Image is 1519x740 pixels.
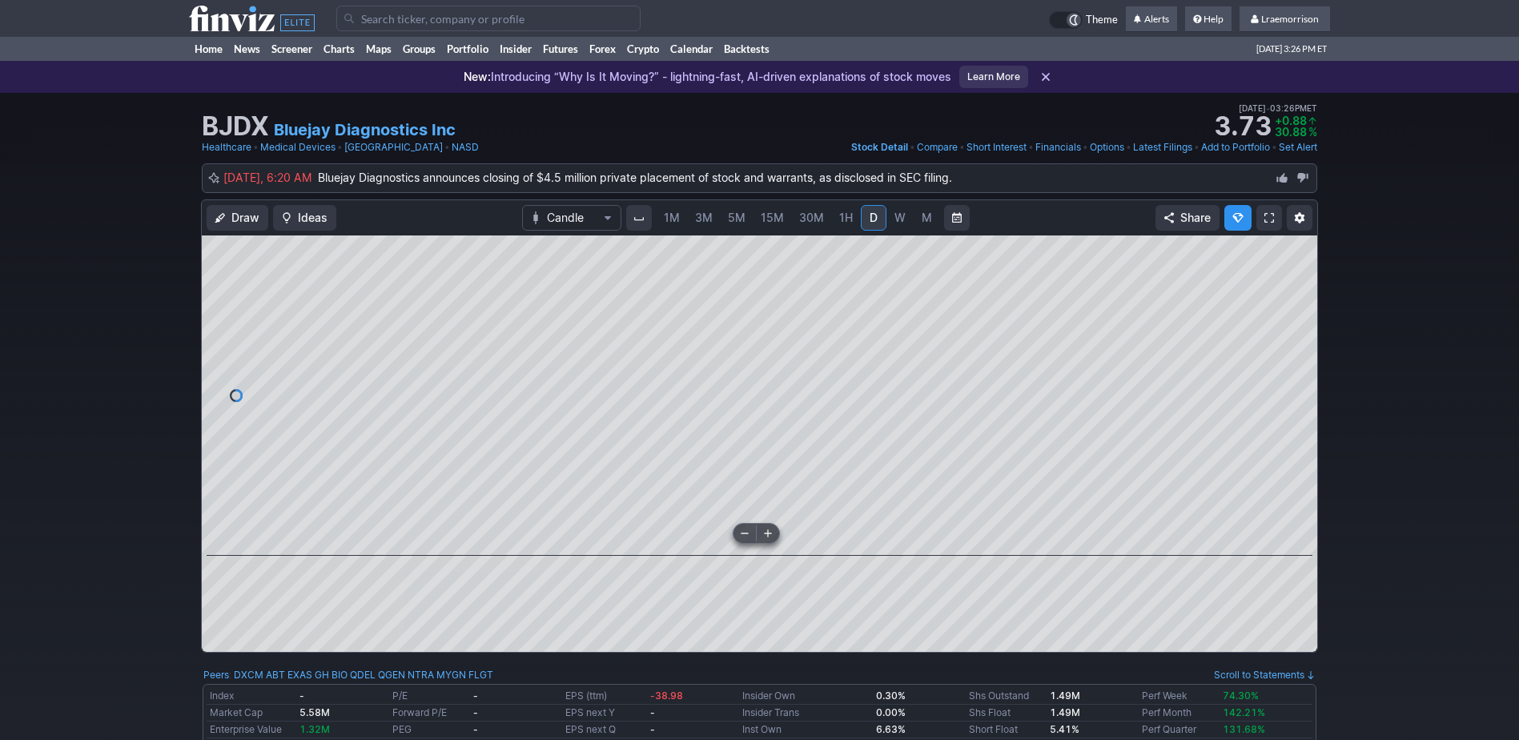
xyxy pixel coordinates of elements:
div: : [203,667,493,683]
span: Latest Filings [1133,141,1192,153]
td: Index [207,688,296,705]
a: Theme [1049,11,1118,29]
span: • [1272,139,1277,155]
span: • [1083,139,1088,155]
a: Options [1090,139,1124,155]
span: 1.32M [299,723,330,735]
a: QDEL [350,667,376,683]
span: • [959,139,965,155]
span: 30.88 [1275,125,1307,139]
span: 15M [761,211,784,224]
span: Share [1180,210,1211,226]
a: Portfolio [441,37,494,61]
a: FLGT [468,667,493,683]
span: Draw [231,210,259,226]
span: Theme [1086,11,1118,29]
a: Fullscreen [1256,205,1282,231]
a: Latest Filings [1133,139,1192,155]
span: Bluejay Diagnostics announces closing of $4.5 million private placement of stock and warrants, as... [318,171,952,184]
td: Insider Own [739,688,873,705]
button: Draw [207,205,268,231]
a: 15M [753,205,791,231]
span: • [1028,139,1034,155]
span: 3M [695,211,713,224]
td: PEG [389,721,470,738]
span: • [1194,139,1200,155]
button: Chart Type [522,205,621,231]
small: - [299,690,304,702]
a: M [914,205,939,231]
span: -38.98 [650,690,683,702]
a: Scroll to Statements [1214,669,1316,681]
a: 1M [657,205,687,231]
a: Lraemorrison [1240,6,1330,32]
td: EPS (ttm) [562,688,646,705]
a: Calendar [665,37,718,61]
a: [GEOGRAPHIC_DATA] [344,139,443,155]
a: Bluejay Diagnostics Inc [274,119,456,141]
a: 5M [721,205,753,231]
a: Financials [1035,139,1081,155]
td: Shs Float [966,704,1047,721]
span: • [910,139,915,155]
a: BIO [332,667,348,683]
a: Maps [360,37,397,61]
span: M [922,211,932,224]
b: - [473,706,478,718]
a: Peers [203,669,229,681]
input: Search [336,6,641,31]
p: Introducing “Why Is It Moving?” - lightning-fast, AI-driven explanations of stock moves [464,69,951,85]
span: W [894,211,906,224]
a: MYGN [436,667,466,683]
button: Ideas [273,205,336,231]
td: Perf Month [1139,704,1220,721]
b: 0.30% [876,690,906,702]
td: P/E [389,688,470,705]
span: • [1126,139,1131,155]
td: Inst Own [739,721,873,738]
span: [DATE] 3:26 PM ET [1256,37,1327,61]
a: Groups [397,37,441,61]
button: Zoom in [757,524,779,543]
b: - [473,723,478,735]
td: Market Cap [207,704,296,721]
a: Home [189,37,228,61]
a: Forex [584,37,621,61]
a: Alerts [1126,6,1177,32]
a: W [887,205,913,231]
span: New: [464,70,491,83]
a: D [861,205,886,231]
span: Stock Detail [851,141,908,153]
a: 3M [688,205,720,231]
a: DXCM [234,667,263,683]
button: Share [1155,205,1220,231]
span: % [1308,125,1317,139]
a: Crypto [621,37,665,61]
span: D [870,211,878,224]
a: Charts [318,37,360,61]
span: Ideas [298,210,328,226]
td: Perf Quarter [1139,721,1220,738]
b: - [650,723,655,735]
b: 5.58M [299,706,330,718]
a: Stock Detail [851,139,908,155]
td: Insider Trans [739,704,873,721]
strong: 3.73 [1214,114,1272,139]
a: NTRA [408,667,434,683]
h1: BJDX [202,114,269,139]
a: Screener [266,37,318,61]
a: EXAS [287,667,312,683]
span: 74.30% [1223,690,1259,702]
td: Perf Week [1139,688,1220,705]
a: Learn More [959,66,1028,88]
a: Healthcare [202,139,251,155]
span: [DATE] 03:26PM ET [1239,101,1317,115]
a: Backtests [718,37,775,61]
td: EPS next Q [562,721,646,738]
a: NASD [452,139,479,155]
span: • [444,139,450,155]
span: Lraemorrison [1261,13,1319,25]
a: Short Float [969,723,1018,735]
a: Insider [494,37,537,61]
button: Chart Settings [1287,205,1312,231]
